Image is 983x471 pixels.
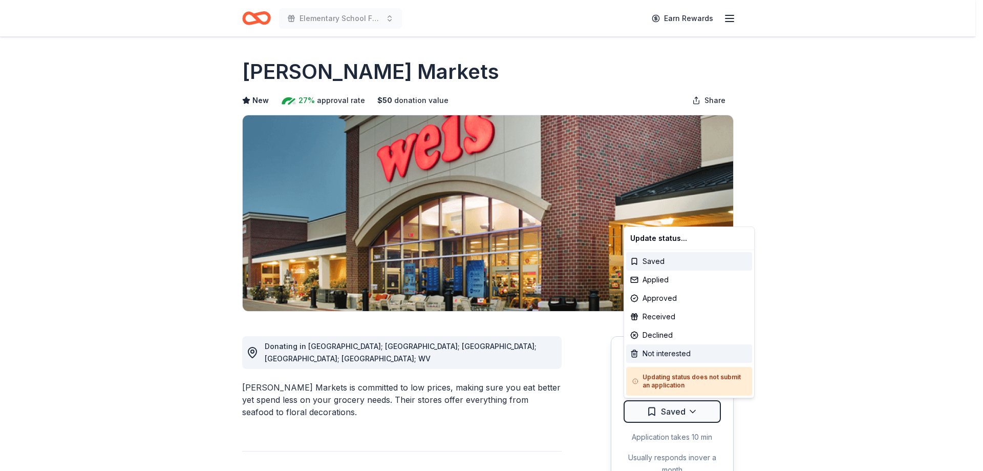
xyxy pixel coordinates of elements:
div: Received [626,308,752,326]
h5: Updating status does not submit an application [632,373,746,390]
span: Elementary School Fundraiser/ Tricky Tray [300,12,381,25]
div: Declined [626,326,752,344]
div: Applied [626,271,752,289]
div: Update status... [626,229,752,248]
div: Saved [626,252,752,271]
div: Not interested [626,344,752,363]
div: Approved [626,289,752,308]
